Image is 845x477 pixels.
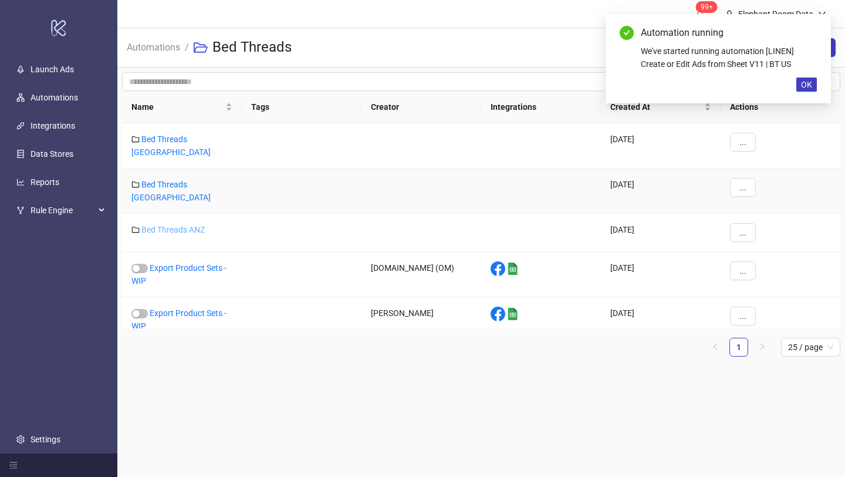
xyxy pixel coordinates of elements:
div: [DOMAIN_NAME] (OM) [361,252,481,297]
div: Elephant Room Data [734,8,818,21]
a: 1 [730,338,748,356]
span: menu-fold [9,461,18,469]
span: user [725,10,734,18]
a: Reports [31,177,59,187]
button: ... [730,307,756,325]
div: [DATE] [601,252,721,297]
li: Previous Page [706,338,725,357]
button: ... [730,178,756,197]
div: Automation running [641,26,817,40]
th: Name [122,91,242,123]
h3: Bed Threads [212,38,292,57]
div: [PERSON_NAME] [361,297,481,342]
div: [DATE] [601,169,721,214]
li: / [185,29,189,66]
span: ... [739,183,746,192]
button: ... [730,223,756,242]
span: check-circle [620,26,634,40]
div: [DATE] [601,123,721,169]
th: Creator [361,91,481,123]
div: [DATE] [601,214,721,252]
span: ... [739,228,746,237]
span: folder [131,135,140,143]
a: Export Product Sets - WIP [131,308,227,331]
button: right [753,338,772,357]
div: Page Size [781,338,840,357]
span: 25 / page [788,338,833,356]
sup: 1643 [696,1,718,13]
div: [DATE] [601,297,721,342]
span: down [818,10,826,18]
span: ... [739,266,746,276]
a: Data Stores [31,149,73,159]
a: Settings [31,435,60,444]
span: right [759,343,766,350]
a: Automations [31,93,78,102]
th: Integrations [481,91,601,123]
th: Tags [242,91,361,123]
th: Created At [601,91,721,123]
button: OK [796,78,817,92]
a: Integrations [31,121,75,130]
span: fork [16,206,25,214]
span: folder [131,180,140,189]
span: OK [801,80,812,89]
span: Name [131,100,223,113]
div: We've started running automation [LINEN] Create or Edit Ads from Sheet V11 | BT US [641,45,817,70]
button: ... [730,133,756,152]
a: Bed Threads [GEOGRAPHIC_DATA] [131,135,211,157]
span: ... [739,311,746,321]
button: left [706,338,725,357]
a: Bed Threads [GEOGRAPHIC_DATA] [131,180,211,202]
span: left [712,343,719,350]
a: Bed Threads ANZ [141,225,205,234]
span: ... [739,137,746,147]
li: Next Page [753,338,772,357]
button: ... [730,261,756,280]
a: Launch Ads [31,65,74,74]
span: Rule Engine [31,199,95,222]
a: Automations [124,40,182,53]
span: folder-open [194,41,208,55]
span: folder [131,226,140,234]
a: Export Product Sets - WIP [131,263,227,285]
